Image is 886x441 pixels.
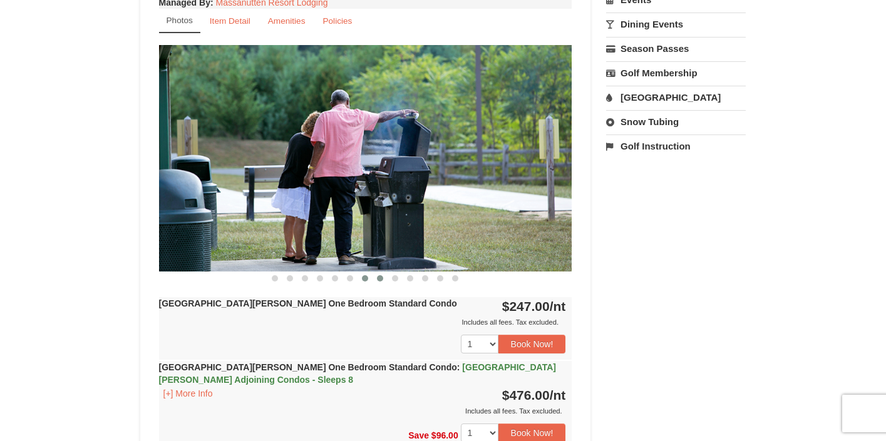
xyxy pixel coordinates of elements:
[550,388,566,402] span: /nt
[606,86,746,109] a: [GEOGRAPHIC_DATA]
[210,16,250,26] small: Item Detail
[167,16,193,25] small: Photos
[408,430,429,440] span: Save
[159,316,566,328] div: Includes all fees. Tax excluded.
[550,299,566,313] span: /nt
[314,9,360,33] a: Policies
[606,61,746,84] a: Golf Membership
[498,335,566,353] button: Book Now!
[606,13,746,36] a: Dining Events
[159,362,556,385] strong: [GEOGRAPHIC_DATA][PERSON_NAME] One Bedroom Standard Condo
[606,37,746,60] a: Season Passes
[202,9,259,33] a: Item Detail
[260,9,314,33] a: Amenities
[159,45,572,271] img: 18876286-195-42e832b4.jpg
[457,362,460,372] span: :
[159,405,566,417] div: Includes all fees. Tax excluded.
[606,110,746,133] a: Snow Tubing
[159,9,200,33] a: Photos
[606,134,746,158] a: Golf Instruction
[159,387,217,400] button: [+] More Info
[502,299,566,313] strong: $247.00
[431,430,458,440] span: $96.00
[322,16,352,26] small: Policies
[502,388,550,402] span: $476.00
[159,298,457,308] strong: [GEOGRAPHIC_DATA][PERSON_NAME] One Bedroom Standard Condo
[268,16,306,26] small: Amenities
